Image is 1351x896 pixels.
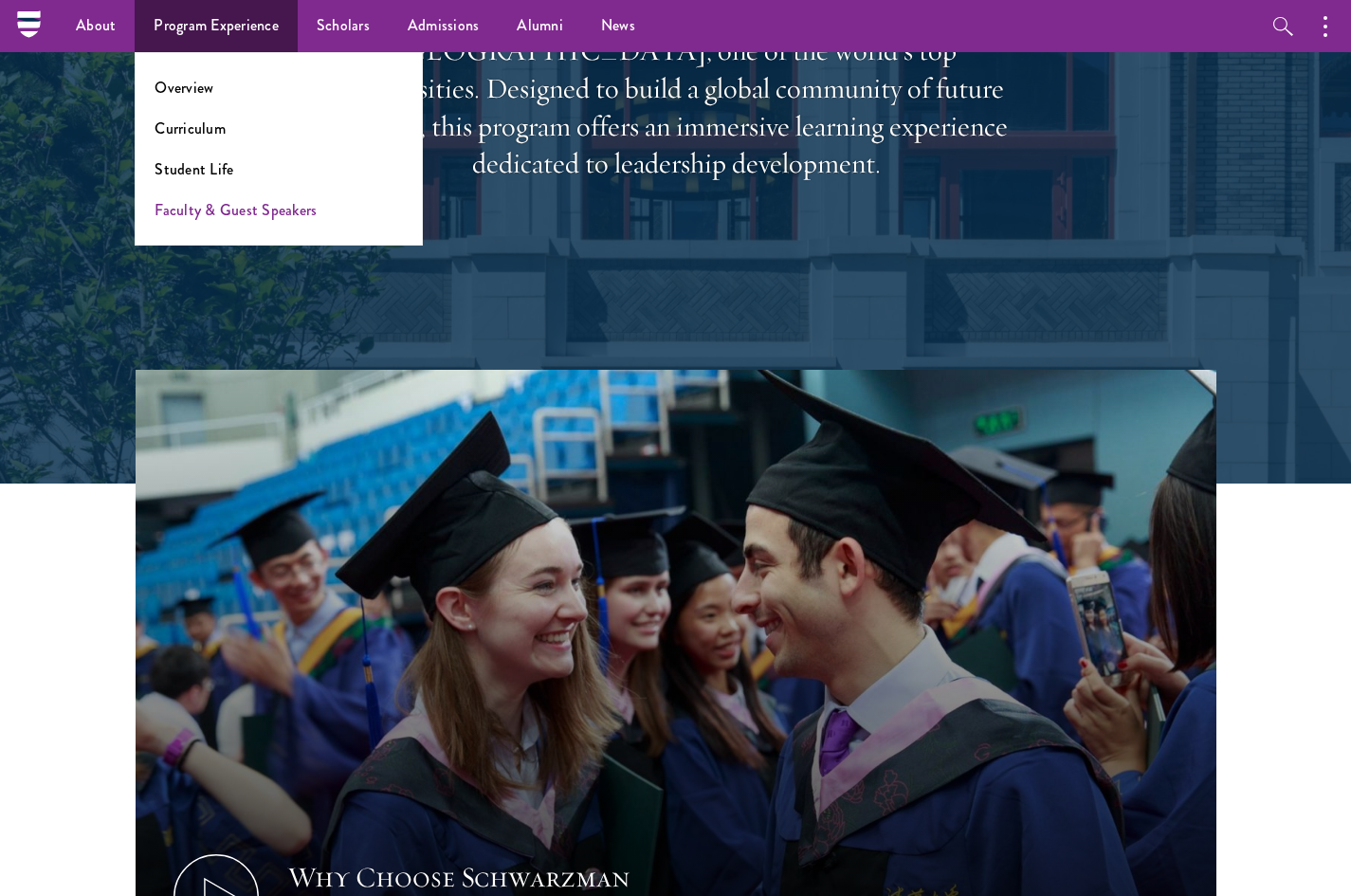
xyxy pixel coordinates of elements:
a: Student Life [155,158,233,180]
a: Curriculum [155,118,226,139]
a: Faculty & Guest Speakers [155,199,317,221]
a: Overview [155,77,213,99]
